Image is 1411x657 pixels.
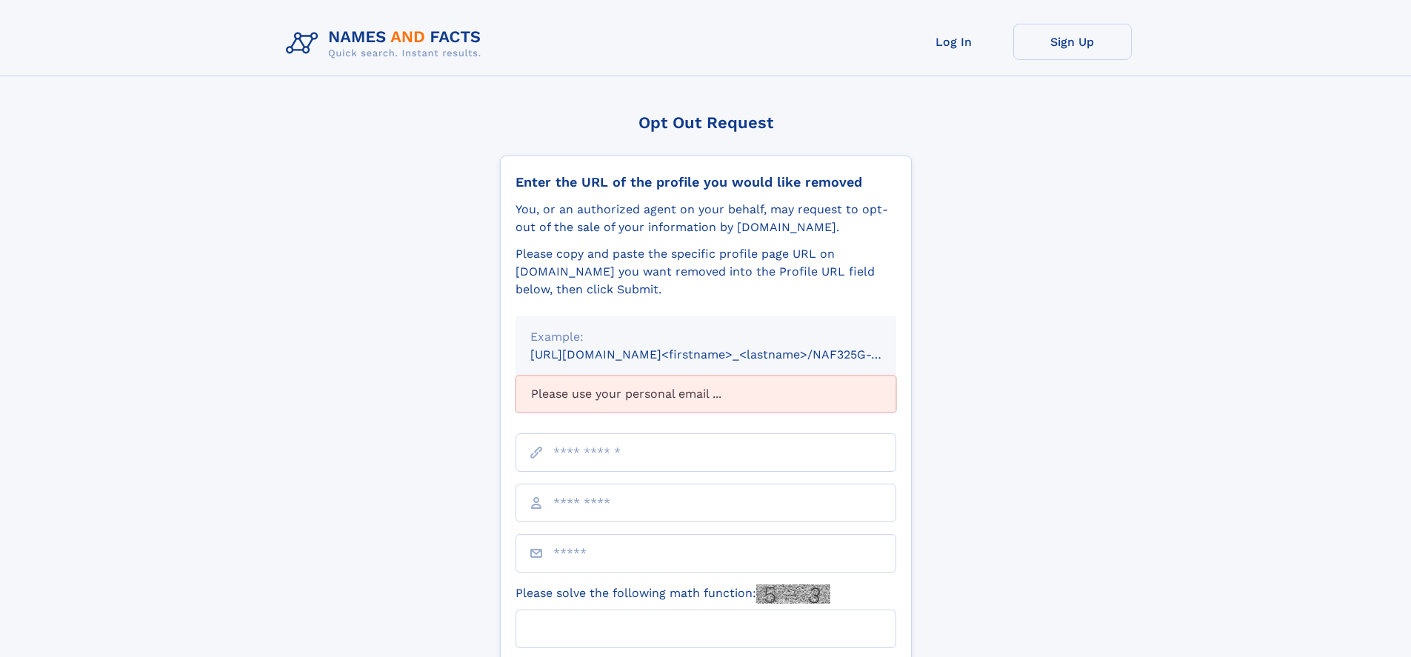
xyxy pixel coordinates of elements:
small: [URL][DOMAIN_NAME]<firstname>_<lastname>/NAF325G-xxxxxxxx [530,347,924,361]
div: Enter the URL of the profile you would like removed [516,174,896,190]
div: Please copy and paste the specific profile page URL on [DOMAIN_NAME] you want removed into the Pr... [516,245,896,299]
label: Please solve the following math function: [516,584,830,604]
div: You, or an authorized agent on your behalf, may request to opt-out of the sale of your informatio... [516,201,896,236]
div: Example: [530,328,881,346]
div: Please use your personal email ... [516,376,896,413]
a: Log In [895,24,1013,60]
a: Sign Up [1013,24,1132,60]
div: Opt Out Request [500,113,912,132]
img: Logo Names and Facts [280,24,493,64]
